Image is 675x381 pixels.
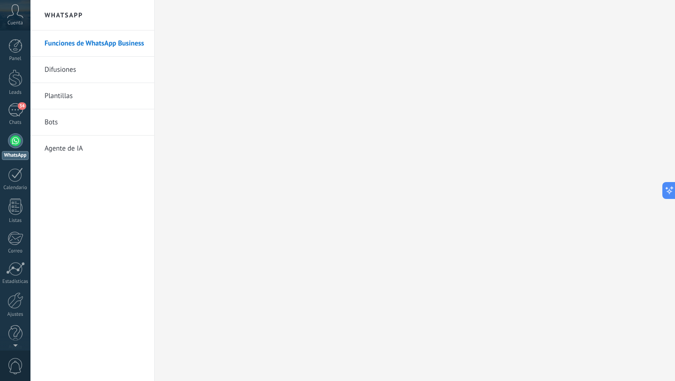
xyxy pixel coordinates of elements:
div: Estadísticas [2,279,29,285]
li: Funciones de WhatsApp Business [30,30,154,57]
span: 34 [18,102,26,110]
a: Plantillas [45,83,145,109]
div: WhatsApp [2,151,29,160]
a: Agente de IA [45,136,145,162]
li: Bots [30,109,154,136]
div: Correo [2,248,29,254]
div: Ajustes [2,312,29,318]
a: Difusiones [45,57,145,83]
li: Difusiones [30,57,154,83]
div: Calendario [2,185,29,191]
div: Leads [2,90,29,96]
li: Agente de IA [30,136,154,161]
li: Plantillas [30,83,154,109]
a: Bots [45,109,145,136]
div: Chats [2,120,29,126]
div: Listas [2,218,29,224]
div: Panel [2,56,29,62]
span: Cuenta [7,20,23,26]
a: Funciones de WhatsApp Business [45,30,145,57]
